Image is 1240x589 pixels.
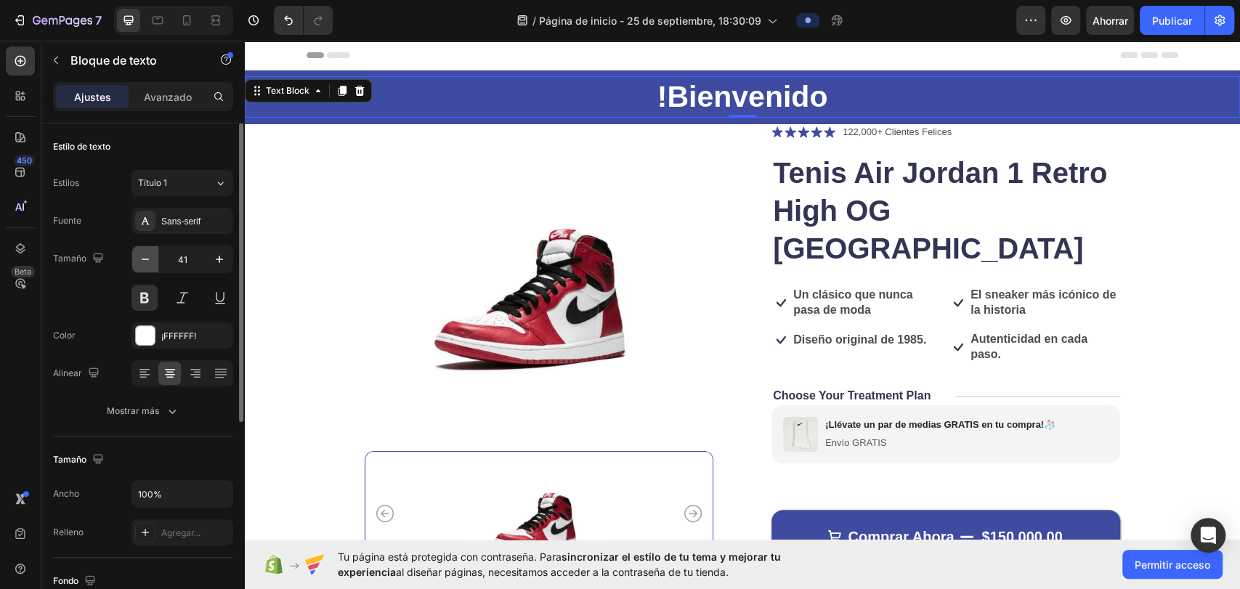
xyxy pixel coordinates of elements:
[1093,15,1128,27] font: Ahorrar
[396,566,729,578] font: al diseñar páginas, necesitamos acceder a la contraseña de tu tienda.
[53,527,84,537] font: Relleno
[580,378,799,389] strong: ¡Llévate un par de medias GRATIS en tu compra!
[596,83,708,100] div: Rich Text Editor. Editing area: main
[736,485,821,508] div: $150.000,00
[548,248,668,275] strong: Un clásico que nunca pasa de moda
[95,13,102,28] font: 7
[53,488,79,499] font: Ancho
[53,215,81,226] font: Fuente
[1135,558,1210,571] font: Permitir acceso
[338,551,562,563] font: Tu página está protegida con contraseña. Para
[245,41,1240,540] iframe: Área de diseño
[15,267,31,277] font: Beta
[1152,15,1192,27] font: Publicar
[274,6,333,35] div: Deshacer/Rehacer
[70,52,194,69] p: Bloque de texto
[539,15,761,27] font: Página de inicio - 25 de septiembre, 18:30:09
[144,91,192,103] font: Avanzado
[17,155,32,166] font: 450
[53,454,86,465] font: Tamaño
[601,487,710,505] div: Comprar Ahora
[527,112,875,228] h1: Tenis Air Jordan 1 Retro High OG [GEOGRAPHIC_DATA]
[107,405,159,416] font: Mostrar más
[53,330,76,341] font: Color
[598,84,707,99] p: 122,000+ Clientes Felices
[528,348,686,363] p: Choose Your Treatment Plan
[1086,6,1134,35] button: Ahorrar
[53,141,110,152] font: Estilo de texto
[53,575,78,586] font: Fondo
[70,53,157,68] font: Bloque de texto
[548,293,681,305] strong: Diseño original de 1985.
[53,253,86,264] font: Tamaño
[524,468,879,523] button: Comprar Ahora
[726,248,871,275] strong: El sneaker más icónico de la historia
[161,330,196,341] font: ¡FFFFFF!
[439,464,457,482] button: Carousel Next Arrow
[138,177,167,188] font: Título 1
[53,367,82,378] font: Alinear
[532,15,536,27] font: /
[580,378,811,391] p: 🧦
[53,398,233,424] button: Mostrar más
[726,292,843,320] strong: Autenticidad en cada paso.
[132,481,232,507] input: Auto
[538,376,573,411] img: gempages_586045242340278987-390ff989-58e9-4f6c-bbcb-b559a31ea399.jpg
[131,170,233,196] button: Título 1
[53,177,79,188] font: Estilos
[1122,550,1223,579] button: Permitir acceso
[580,397,811,409] p: Envío GRATIS
[161,527,200,538] font: Agregar...
[1140,6,1204,35] button: Publicar
[74,91,111,103] font: Ajustes
[1191,518,1225,553] div: Abrir Intercom Messenger
[6,6,108,35] button: 7
[161,216,200,227] font: Sans-serif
